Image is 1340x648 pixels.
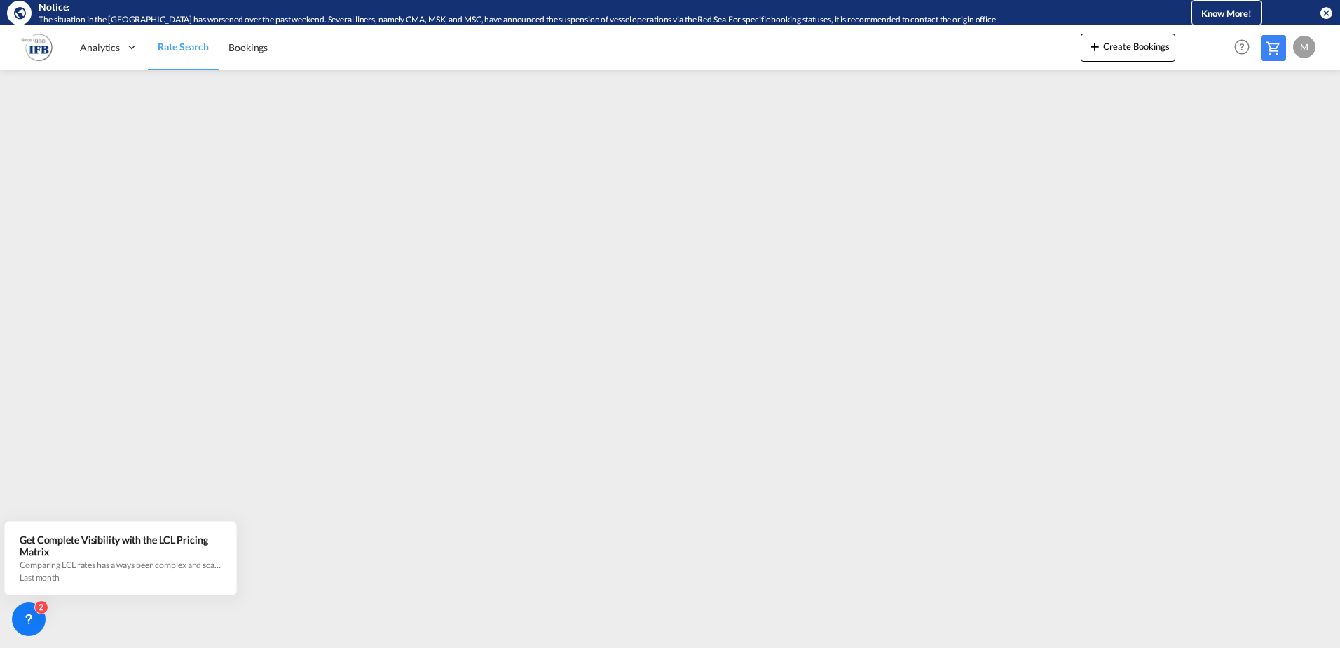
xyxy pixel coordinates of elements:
[228,41,268,53] span: Bookings
[1319,6,1333,20] button: icon-close-circle
[1293,36,1315,58] div: M
[70,25,148,70] div: Analytics
[158,41,209,53] span: Rate Search
[1201,8,1252,19] span: Know More!
[39,14,1134,26] div: The situation in the Red Sea has worsened over the past weekend. Several liners, namely CMA, MSK,...
[21,32,53,63] img: b628ab10256c11eeb52753acbc15d091.png
[1086,38,1103,55] md-icon: icon-plus 400-fg
[1230,35,1261,60] div: Help
[80,41,120,55] span: Analytics
[148,25,219,70] a: Rate Search
[13,6,27,20] md-icon: icon-earth
[1230,35,1254,59] span: Help
[1081,34,1175,62] button: icon-plus 400-fgCreate Bookings
[219,25,278,70] a: Bookings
